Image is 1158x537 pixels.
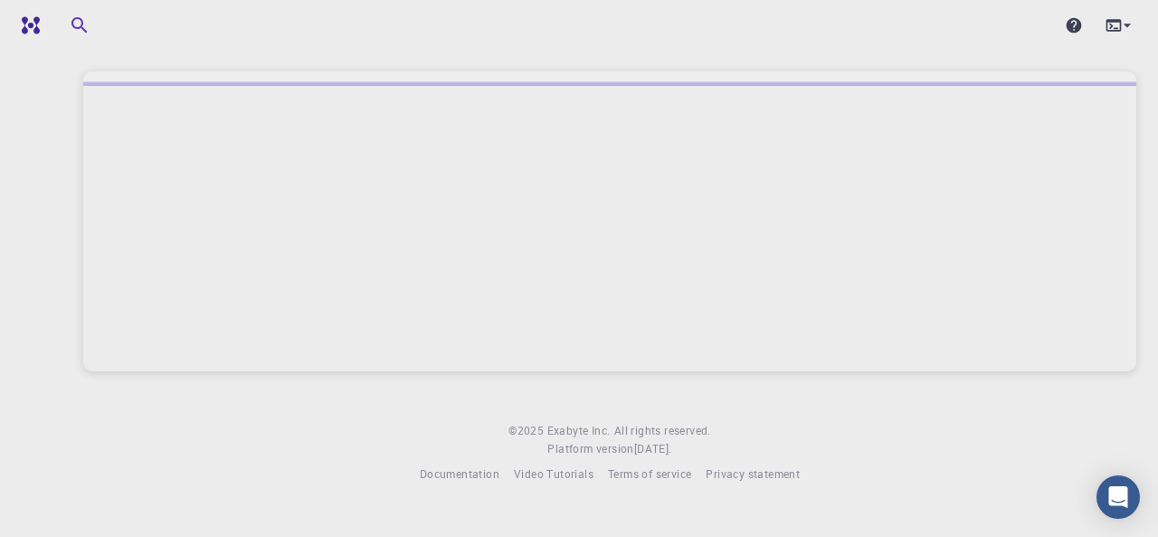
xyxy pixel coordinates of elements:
span: Terms of service [608,466,691,481]
a: Terms of service [608,465,691,484]
span: Privacy statement [706,466,800,481]
img: logo [14,16,40,34]
span: Video Tutorials [514,466,593,481]
a: [DATE]. [634,440,672,458]
span: [DATE] . [634,441,672,455]
span: Platform version [547,440,633,458]
span: Documentation [420,466,499,481]
a: Video Tutorials [514,465,593,484]
span: © 2025 [508,422,546,440]
div: Open Intercom Messenger [1096,475,1140,519]
span: All rights reserved. [614,422,711,440]
a: Privacy statement [706,465,800,484]
span: Exabyte Inc. [547,423,611,437]
a: Documentation [420,465,499,484]
a: Exabyte Inc. [547,422,611,440]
